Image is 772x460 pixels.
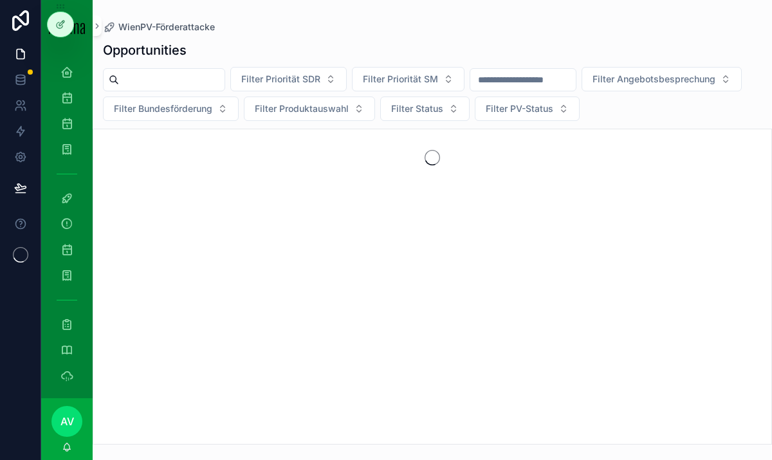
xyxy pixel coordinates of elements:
span: Filter PV-Status [486,102,553,115]
button: Select Button [103,97,239,121]
span: Filter Produktauswahl [255,102,349,115]
button: Select Button [352,67,464,91]
h1: Opportunities [103,41,187,59]
button: Select Button [380,97,470,121]
button: Select Button [475,97,580,121]
span: Filter Priorität SDR [241,73,320,86]
span: Filter Status [391,102,443,115]
span: Filter Angebotsbesprechung [593,73,715,86]
span: WienPV-Förderattacke [118,21,215,33]
div: scrollable content [41,51,93,398]
button: Select Button [582,67,742,91]
a: WienPV-Förderattacke [103,21,215,33]
button: Select Button [230,67,347,91]
span: Filter Priorität SM [363,73,438,86]
span: AV [60,414,74,429]
span: Filter Bundesförderung [114,102,212,115]
button: Select Button [244,97,375,121]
